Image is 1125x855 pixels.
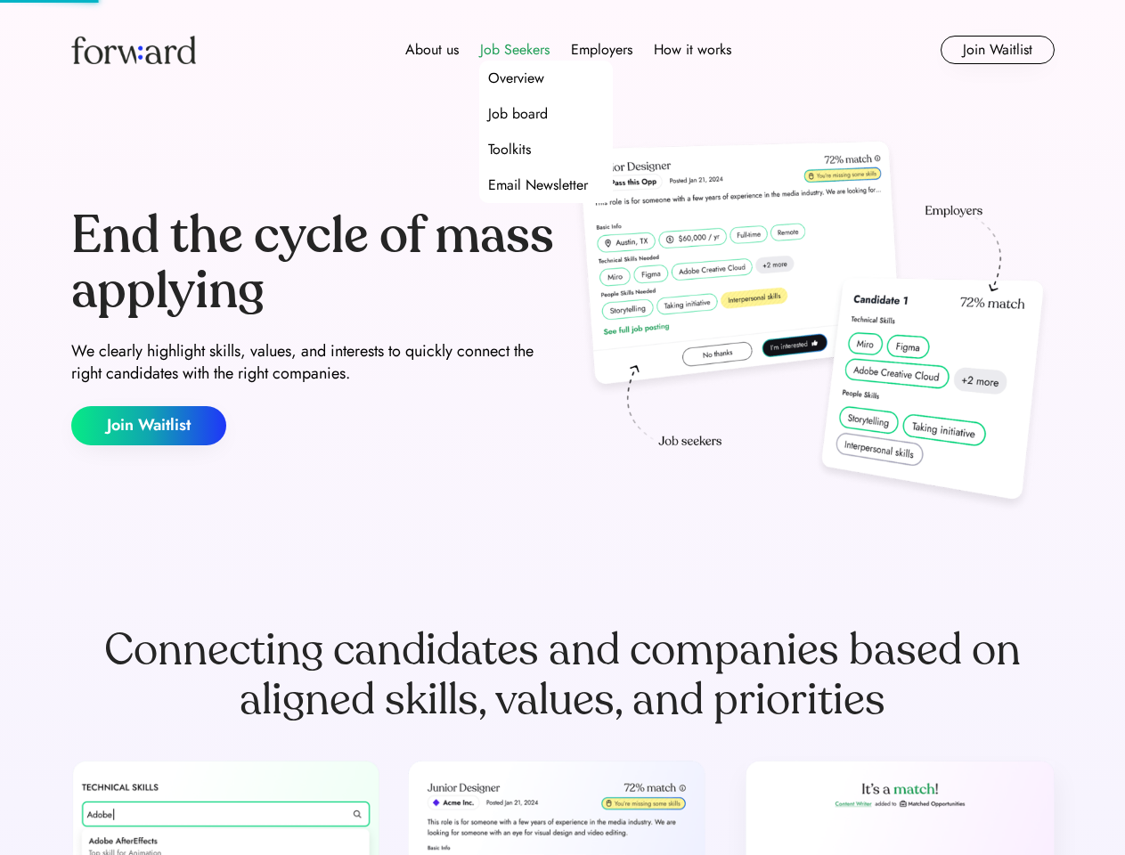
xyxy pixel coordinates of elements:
[488,68,544,89] div: Overview
[571,39,632,61] div: Employers
[488,103,548,125] div: Job board
[71,406,226,445] button: Join Waitlist
[488,139,531,160] div: Toolkits
[71,625,1055,725] div: Connecting candidates and companies based on aligned skills, values, and priorities
[405,39,459,61] div: About us
[488,175,588,196] div: Email Newsletter
[570,135,1055,518] img: hero-image.png
[71,340,556,385] div: We clearly highlight skills, values, and interests to quickly connect the right candidates with t...
[480,39,550,61] div: Job Seekers
[941,36,1055,64] button: Join Waitlist
[654,39,731,61] div: How it works
[71,36,196,64] img: Forward logo
[71,208,556,318] div: End the cycle of mass applying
